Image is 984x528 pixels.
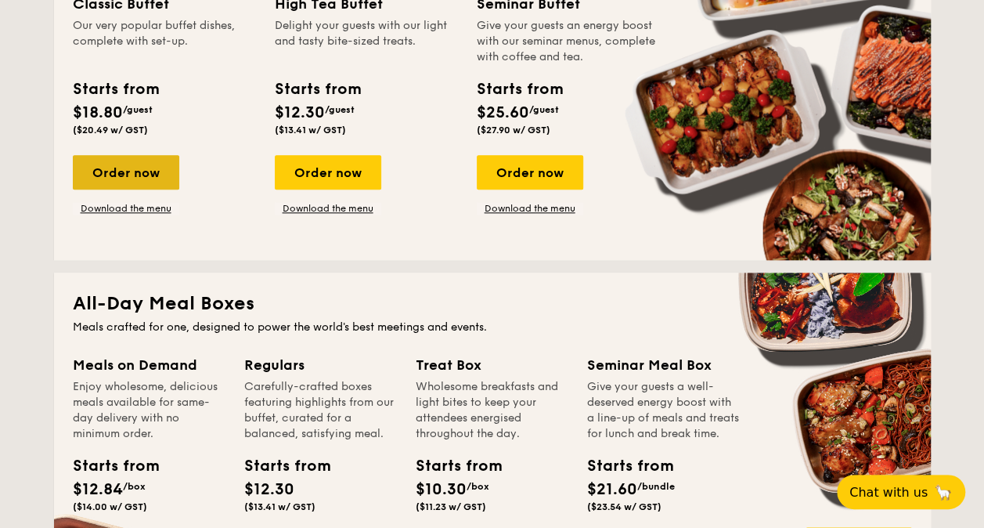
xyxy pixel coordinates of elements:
div: Our very popular buffet dishes, complete with set-up. [73,18,256,65]
span: /guest [529,104,559,115]
div: Order now [73,155,179,190]
span: $21.60 [587,480,637,499]
span: ($13.41 w/ GST) [275,125,346,136]
div: Give your guests an energy boost with our seminar menus, complete with coffee and tea. [477,18,660,65]
div: Regulars [244,354,397,376]
div: Starts from [416,454,486,478]
a: Download the menu [477,202,583,215]
button: Chat with us🦙 [837,475,965,509]
span: $18.80 [73,103,123,122]
div: Give your guests a well-deserved energy boost with a line-up of meals and treats for lunch and br... [587,379,740,442]
span: ($13.41 w/ GST) [244,501,315,512]
div: Starts from [275,78,360,101]
span: /guest [325,104,355,115]
span: Chat with us [849,485,928,500]
div: Order now [275,155,381,190]
div: Starts from [73,78,158,101]
div: Carefully-crafted boxes featuring highlights from our buffet, curated for a balanced, satisfying ... [244,379,397,442]
div: Delight your guests with our light and tasty bite-sized treats. [275,18,458,65]
div: Starts from [477,78,562,101]
div: Starts from [244,454,315,478]
div: Seminar Meal Box [587,354,740,376]
span: /guest [123,104,153,115]
span: $25.60 [477,103,529,122]
h2: All-Day Meal Boxes [73,291,912,316]
a: Download the menu [275,202,381,215]
div: Order now [477,155,583,190]
span: /box [467,481,489,492]
div: Treat Box [416,354,568,376]
span: ($23.54 w/ GST) [587,501,661,512]
span: 🦙 [934,483,953,501]
a: Download the menu [73,202,179,215]
span: ($27.90 w/ GST) [477,125,550,136]
span: $10.30 [416,480,467,499]
span: /box [123,481,146,492]
span: ($11.23 w/ GST) [416,501,486,512]
span: /bundle [637,481,675,492]
div: Meals crafted for one, designed to power the world's best meetings and events. [73,320,912,335]
div: Meals on Demand [73,354,225,376]
div: Starts from [587,454,658,478]
span: ($14.00 w/ GST) [73,501,147,512]
div: Enjoy wholesome, delicious meals available for same-day delivery with no minimum order. [73,379,225,442]
span: $12.84 [73,480,123,499]
div: Wholesome breakfasts and light bites to keep your attendees energised throughout the day. [416,379,568,442]
span: ($20.49 w/ GST) [73,125,148,136]
div: Starts from [73,454,143,478]
span: $12.30 [275,103,325,122]
span: $12.30 [244,480,294,499]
